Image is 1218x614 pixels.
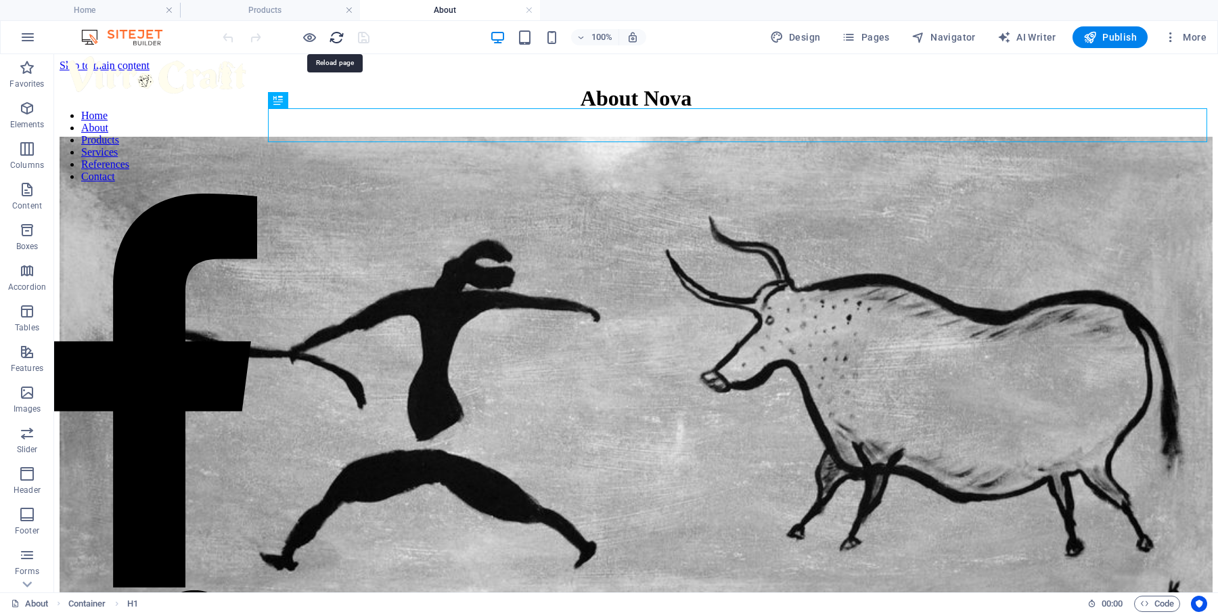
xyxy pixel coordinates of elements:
[16,241,39,252] p: Boxes
[180,3,360,18] h4: Products
[627,31,639,43] i: On resize automatically adjust zoom level to fit chosen device.
[68,596,138,612] nav: breadcrumb
[360,3,540,18] h4: About
[1158,26,1212,48] button: More
[68,596,106,612] span: Click to select. Double-click to edit
[8,282,46,292] p: Accordion
[842,30,889,44] span: Pages
[127,596,138,612] span: Click to select. Double-click to edit
[906,26,981,48] button: Navigator
[1083,30,1137,44] span: Publish
[14,403,41,414] p: Images
[770,30,821,44] span: Design
[11,363,43,374] p: Features
[11,596,49,612] a: Click to cancel selection. Double-click to open Pages
[15,525,39,536] p: Footer
[12,200,42,211] p: Content
[78,29,179,45] img: Editor Logo
[328,29,344,45] button: reload
[9,79,44,89] p: Favorites
[17,444,38,455] p: Slider
[15,322,39,333] p: Tables
[911,30,976,44] span: Navigator
[1134,596,1180,612] button: Code
[10,160,44,171] p: Columns
[10,119,45,130] p: Elements
[1140,596,1174,612] span: Code
[1087,596,1123,612] h6: Session time
[1102,596,1123,612] span: 00 00
[992,26,1062,48] button: AI Writer
[765,26,826,48] div: Design (Ctrl+Alt+Y)
[997,30,1056,44] span: AI Writer
[591,29,613,45] h6: 100%
[765,26,826,48] button: Design
[15,566,39,577] p: Forms
[14,485,41,496] p: Header
[1111,598,1113,609] span: :
[1164,30,1206,44] span: More
[571,29,619,45] button: 100%
[836,26,895,48] button: Pages
[1191,596,1207,612] button: Usercentrics
[1073,26,1148,48] button: Publish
